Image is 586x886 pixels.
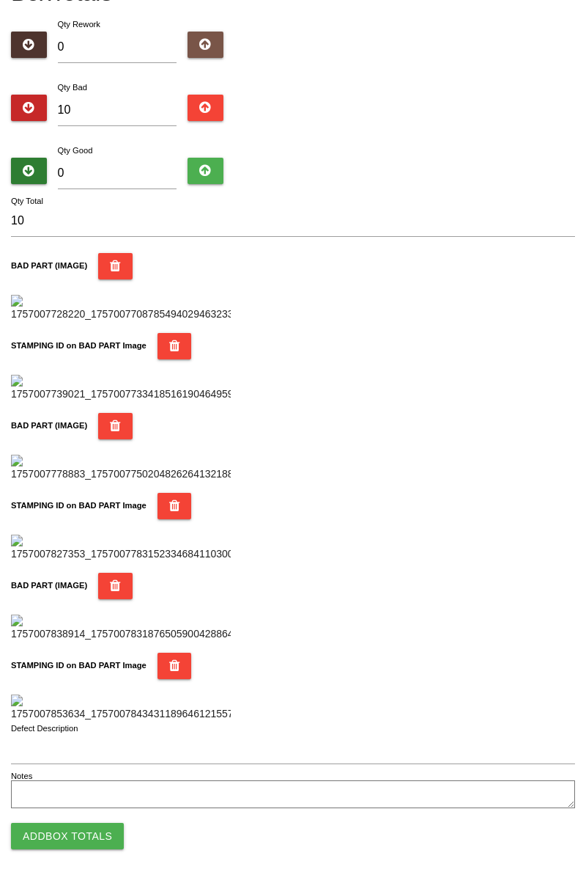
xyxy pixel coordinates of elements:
[58,83,87,92] label: Qty Bad
[11,535,231,562] img: 1757007827353_17570077831523346841103003331140.jpg
[11,261,87,270] b: BAD PART (IMAGE)
[11,695,231,722] img: 1757007853634_17570078434311896461215573994057.jpg
[58,20,100,29] label: Qty Rework
[11,581,87,590] b: BAD PART (IMAGE)
[157,493,192,519] button: STAMPING ID on BAD PART Image
[11,770,32,783] label: Notes
[11,341,146,350] b: STAMPING ID on BAD PART Image
[11,501,146,510] b: STAMPING ID on BAD PART Image
[11,455,231,482] img: 1757007778883_17570077502048262641321885147586.jpg
[11,295,231,322] img: 1757007728220_17570077087854940294632332643077.jpg
[157,653,192,679] button: STAMPING ID on BAD PART Image
[157,333,192,359] button: STAMPING ID on BAD PART Image
[98,253,133,279] button: BAD PART (IMAGE)
[98,413,133,439] button: BAD PART (IMAGE)
[98,573,133,599] button: BAD PART (IMAGE)
[11,195,43,208] label: Qty Total
[11,823,124,849] button: AddBox Totals
[11,615,231,642] img: 1757007838914_17570078318765059004288644890446.jpg
[11,375,231,402] img: 1757007739021_1757007733418516190464959024449.jpg
[11,722,78,735] label: Defect Description
[11,661,146,670] b: STAMPING ID on BAD PART Image
[58,146,93,155] label: Qty Good
[11,421,87,430] b: BAD PART (IMAGE)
